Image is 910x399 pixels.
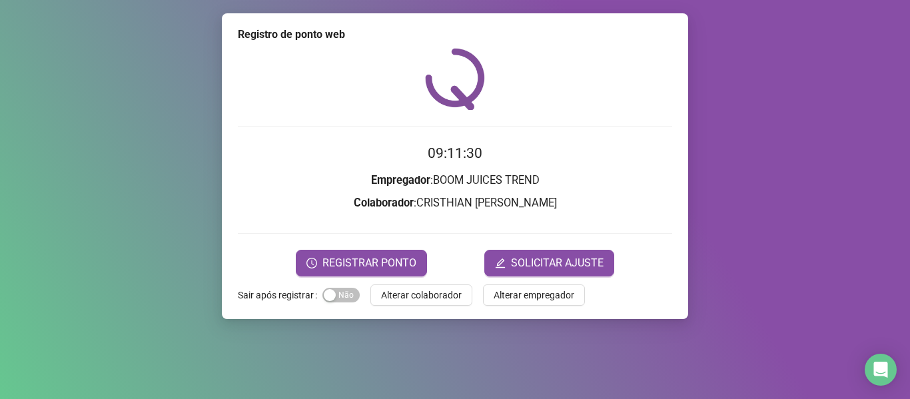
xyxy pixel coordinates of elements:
[238,27,672,43] div: Registro de ponto web
[238,172,672,189] h3: : BOOM JUICES TREND
[238,195,672,212] h3: : CRISTHIAN [PERSON_NAME]
[511,255,604,271] span: SOLICITAR AJUSTE
[484,250,614,276] button: editSOLICITAR AJUSTE
[238,284,322,306] label: Sair após registrar
[428,145,482,161] time: 09:11:30
[425,48,485,110] img: QRPoint
[354,197,414,209] strong: Colaborador
[296,250,427,276] button: REGISTRAR PONTO
[865,354,897,386] div: Open Intercom Messenger
[306,258,317,268] span: clock-circle
[494,288,574,302] span: Alterar empregador
[483,284,585,306] button: Alterar empregador
[322,255,416,271] span: REGISTRAR PONTO
[371,174,430,187] strong: Empregador
[370,284,472,306] button: Alterar colaborador
[495,258,506,268] span: edit
[381,288,462,302] span: Alterar colaborador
